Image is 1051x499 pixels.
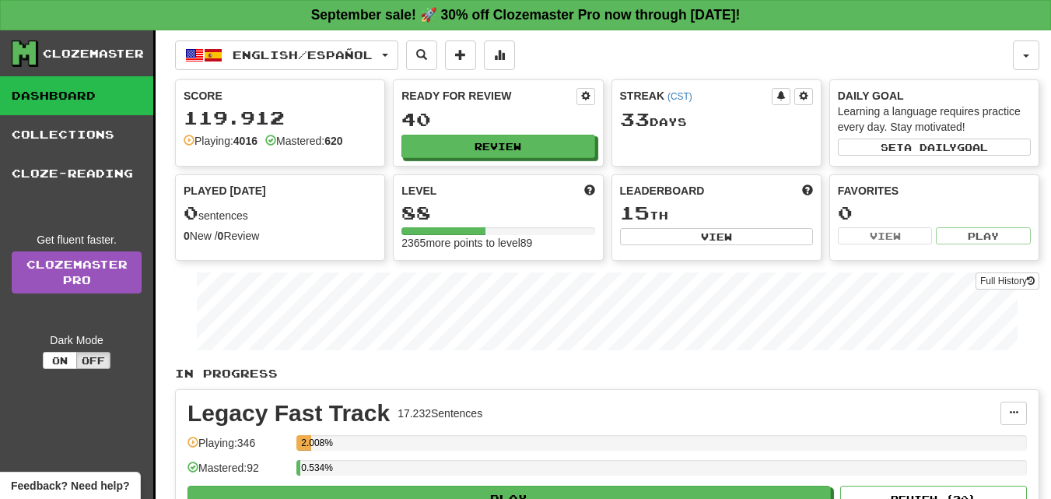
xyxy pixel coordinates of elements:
[838,88,1031,104] div: Daily Goal
[401,110,594,129] div: 40
[838,203,1031,223] div: 0
[43,352,77,369] button: On
[802,183,813,199] span: This week in points, UTC
[12,332,142,348] div: Dark Mode
[620,110,813,130] div: Day s
[838,139,1031,156] button: Seta dailygoal
[667,91,692,102] a: (CST)
[838,227,933,244] button: View
[620,108,650,130] span: 33
[11,478,129,494] span: Open feedback widget
[445,40,476,70] button: Add sentence to collection
[311,7,741,23] strong: September sale! 🚀 30% off Clozemaster Pro now through [DATE]!
[620,183,705,199] span: Leaderboard
[620,228,813,245] button: View
[904,142,957,153] span: a daily
[175,366,1039,381] p: In Progress
[324,135,342,147] strong: 620
[976,272,1039,290] button: Full History
[620,203,813,223] div: th
[301,435,311,451] div: 2.008%
[401,235,594,251] div: 2365 more points to level 89
[184,133,257,149] div: Playing:
[12,251,142,293] a: ClozemasterPro
[265,133,343,149] div: Mastered:
[233,48,373,61] span: English / Español
[175,40,398,70] button: English/Español
[401,183,436,199] span: Level
[401,135,594,158] button: Review
[233,135,257,147] strong: 4016
[184,203,377,223] div: sentences
[184,183,266,199] span: Played [DATE]
[187,460,289,486] div: Mastered: 92
[184,230,190,242] strong: 0
[484,40,515,70] button: More stats
[401,88,576,104] div: Ready for Review
[936,227,1031,244] button: Play
[184,202,198,223] span: 0
[187,435,289,461] div: Playing: 346
[12,232,142,248] div: Get fluent faster.
[838,183,1031,199] div: Favorites
[838,104,1031,135] div: Learning a language requires practice every day. Stay motivated!
[184,108,377,128] div: 119.912
[184,228,377,244] div: New / Review
[401,203,594,223] div: 88
[76,352,110,369] button: Off
[406,40,437,70] button: Search sentences
[43,46,144,61] div: Clozemaster
[184,88,377,104] div: Score
[398,406,482,421] div: 17.232 Sentences
[620,202,650,223] span: 15
[187,402,390,425] div: Legacy Fast Track
[620,88,772,104] div: Streak
[218,230,224,242] strong: 0
[584,183,595,199] span: Score more points to level up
